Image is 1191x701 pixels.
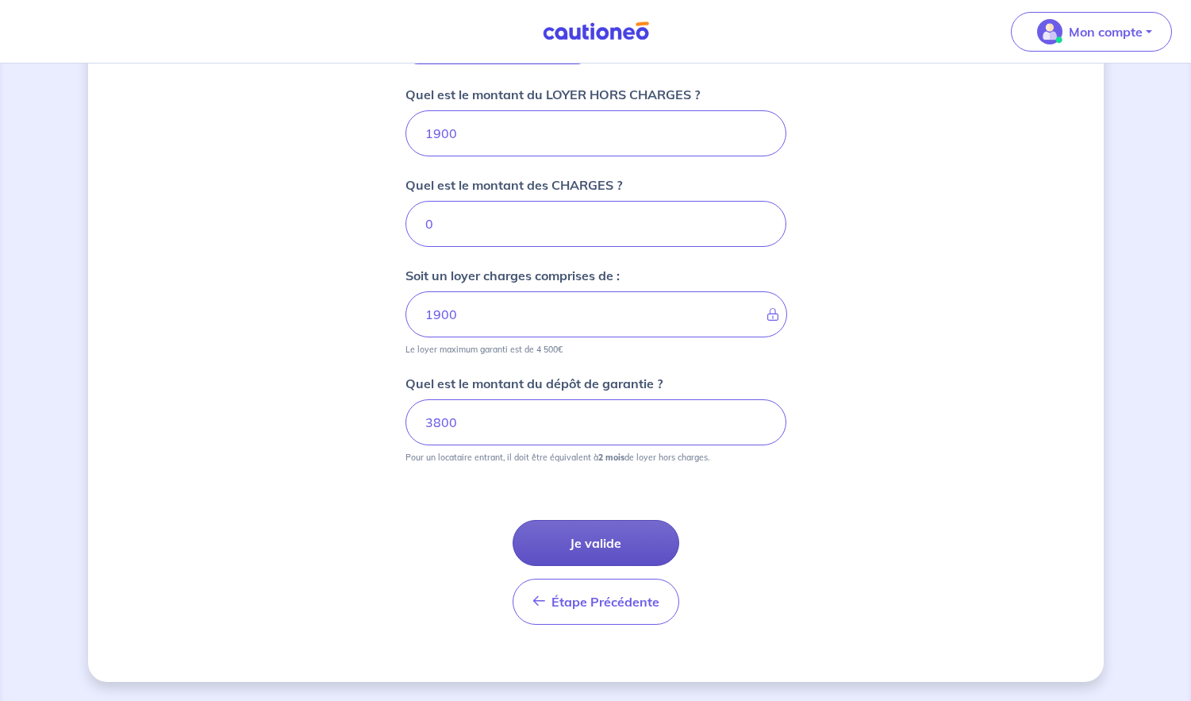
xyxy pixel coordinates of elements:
p: Soit un loyer charges comprises de : [405,266,620,285]
button: illu_account_valid_menu.svgMon compte [1011,12,1172,52]
p: Quel est le montant des CHARGES ? [405,175,622,195]
p: Quel est le montant du LOYER HORS CHARGES ? [405,85,700,104]
input: 750€ [405,110,786,156]
button: Je valide [513,520,679,566]
p: Pour un locataire entrant, il doit être équivalent à de loyer hors charges. [405,452,709,463]
input: 80 € [405,201,786,247]
p: Le loyer maximum garanti est de 4 500€ [405,344,563,355]
span: Étape Précédente [551,594,659,610]
img: Cautioneo [536,21,655,41]
input: - € [405,291,787,337]
input: 750€ [405,399,786,445]
p: Quel est le montant du dépôt de garantie ? [405,374,663,393]
p: Mon compte [1069,22,1143,41]
button: Étape Précédente [513,579,679,625]
img: illu_account_valid_menu.svg [1037,19,1062,44]
strong: 2 mois [598,452,624,463]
